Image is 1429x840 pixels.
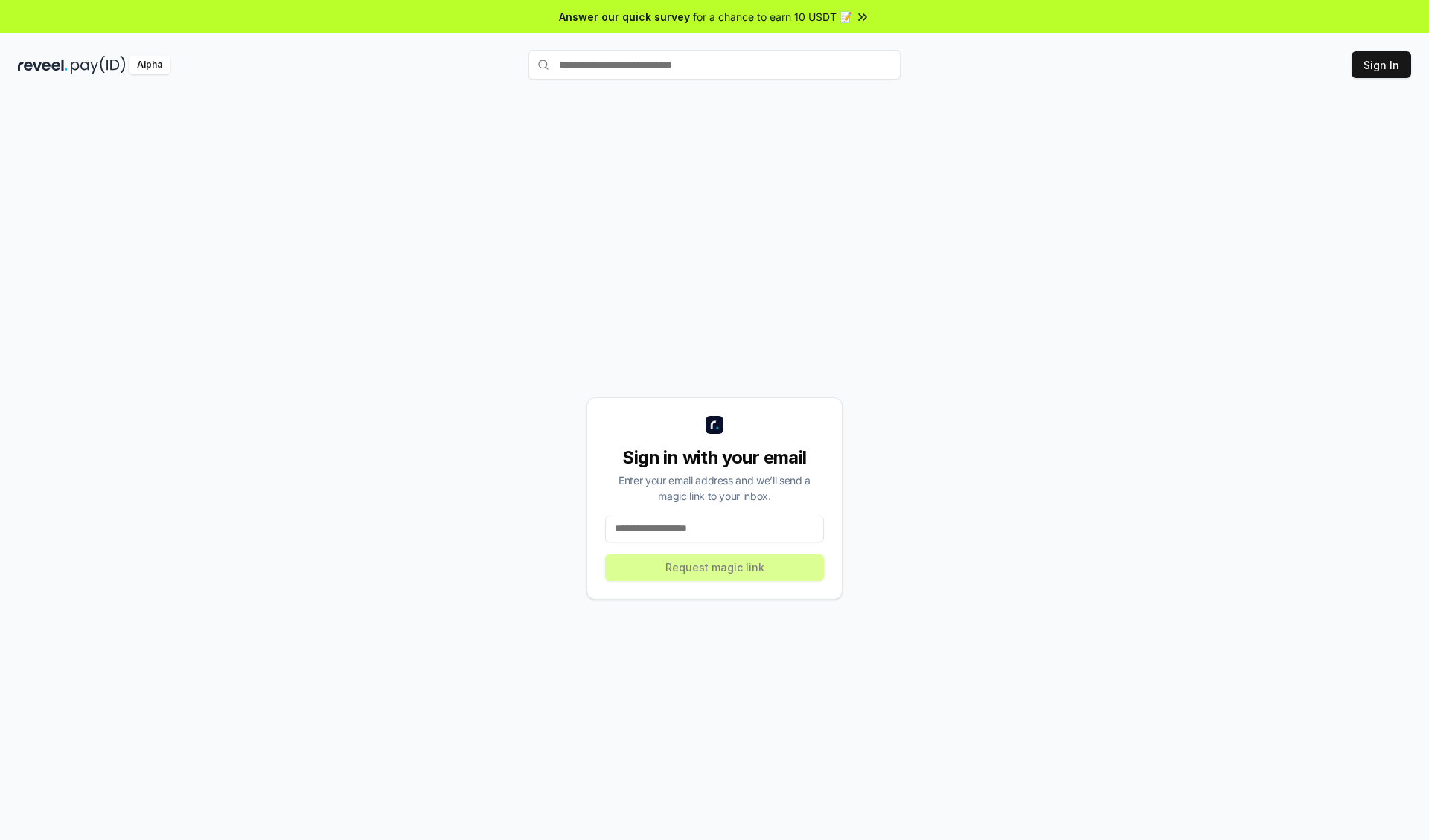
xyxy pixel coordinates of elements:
button: Sign In [1352,51,1411,78]
span: Answer our quick survey [559,9,690,25]
div: Enter your email address and we’ll send a magic link to your inbox. [605,472,824,504]
div: Alpha [129,56,170,74]
img: pay_id [71,56,126,74]
span: for a chance to earn 10 USDT 📝 [693,9,852,25]
img: reveel_dark [18,56,68,74]
div: Sign in with your email [605,446,824,469]
img: logo_small [706,416,723,434]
